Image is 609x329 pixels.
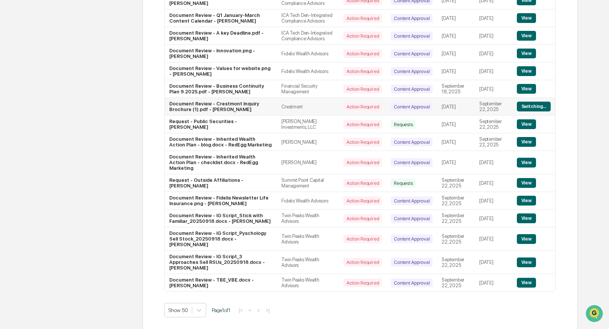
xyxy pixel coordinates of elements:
div: Action Required [343,214,382,223]
td: [PERSON_NAME] [277,133,339,151]
button: > [255,307,262,314]
td: September 22, 2025 [475,133,512,151]
td: Document Review - Inherited Wealth Action Plan - checklist.docx - RedEgg Marketing [165,151,277,174]
button: View [517,137,536,147]
td: Document Review - Business Continuity Plan 9.2025.pdf - [PERSON_NAME] [165,80,277,98]
td: Twin Peaks Wealth Advisors [277,274,339,291]
div: Action Required [343,102,382,111]
td: Document Review - Values for website.png - [PERSON_NAME] [165,62,277,80]
div: Content Approval [391,49,433,58]
td: September 22, 2025 [437,210,475,227]
div: Content Approval [391,85,433,93]
div: Content Approval [391,214,433,223]
button: View [517,196,536,206]
td: September 22, 2025 [437,192,475,210]
td: ICA Tech Den-Integrated Compliance Advisors [277,27,339,45]
button: < [246,307,254,314]
a: 🗄️Attestations [52,92,96,105]
div: Action Required [343,138,382,146]
td: [DATE] [437,9,475,27]
button: View [517,49,536,58]
td: Fidelis Wealth Advisors [277,192,339,210]
td: [DATE] [437,45,475,62]
button: >| [263,307,272,314]
td: [DATE] [437,62,475,80]
td: Request - Outside Affiliations - [PERSON_NAME] [165,174,277,192]
span: Page 1 of 1 [212,307,231,313]
div: Action Required [343,14,382,23]
div: 🔎 [8,110,14,116]
button: View [517,158,536,168]
button: Switching... [517,102,551,111]
td: Document Review - IG Script_Pyschology Sell Stock_20250918.docx - [PERSON_NAME] [165,227,277,251]
div: Action Required [343,120,382,129]
td: ICA Tech Den-Integrated Compliance Advisors [277,9,339,27]
div: Action Required [343,179,382,187]
td: [DATE] [475,251,512,274]
td: [DATE] [475,274,512,291]
td: [DATE] [475,62,512,80]
td: Twin Peaks Wealth Advisors [277,251,339,274]
td: Request - Public Securities - [PERSON_NAME] [165,116,277,133]
td: [PERSON_NAME] [277,151,339,174]
div: 🖐️ [8,96,14,102]
button: View [517,213,536,223]
td: September 22, 2025 [437,227,475,251]
td: September 22, 2025 [437,274,475,291]
button: View [517,84,536,94]
div: Action Required [343,258,382,267]
td: [DATE] [475,80,512,98]
td: [DATE] [475,27,512,45]
td: [DATE] [475,210,512,227]
td: [DATE] [475,227,512,251]
button: View [517,234,536,244]
div: Content Approval [391,258,433,267]
div: Requests [391,179,416,187]
td: Document Review - TBE_VBE.docx - [PERSON_NAME] [165,274,277,291]
div: Action Required [343,235,382,243]
td: Document Review - Fidelis Newsletter Life Insurance.png - [PERSON_NAME] [165,192,277,210]
div: We're available if you need us! [26,65,95,71]
td: Document Review - Inherited Wealth Action Plan - blog.docx - RedEgg Marketing [165,133,277,151]
div: Content Approval [391,235,433,243]
div: Action Required [343,279,382,287]
button: View [517,119,536,129]
div: Action Required [343,85,382,93]
p: How can we help? [8,16,137,28]
img: 1746055101610-c473b297-6a78-478c-a979-82029cc54cd1 [8,58,21,71]
td: Summit Point Capital Management [277,174,339,192]
div: Action Required [343,196,382,205]
td: Document Review - A key Deadline.pdf - [PERSON_NAME] [165,27,277,45]
td: [DATE] [437,151,475,174]
a: Powered byPylon [53,127,91,133]
button: View [517,66,536,76]
span: Attestations [62,95,93,102]
div: Content Approval [391,279,433,287]
td: Document Review - Q1 January-March Content Calendar - [PERSON_NAME] [165,9,277,27]
div: Content Approval [391,196,433,205]
button: View [517,278,536,288]
td: [DATE] [475,45,512,62]
a: 🔎Data Lookup [5,106,50,120]
button: |< [236,307,245,314]
button: View [517,178,536,188]
td: Crestmont [277,98,339,116]
td: [DATE] [475,174,512,192]
td: September 22, 2025 [475,98,512,116]
td: [DATE] [437,27,475,45]
div: Content Approval [391,158,433,167]
div: Requests [391,120,416,129]
div: Action Required [343,158,382,167]
a: 🖐️Preclearance [5,92,52,105]
iframe: Open customer support [585,304,605,324]
div: Start new chat [26,58,123,65]
td: September 18, 2025 [437,80,475,98]
td: Fidelis Wealth Advisors [277,62,339,80]
td: [DATE] [475,9,512,27]
div: 🗄️ [55,96,61,102]
button: View [517,13,536,23]
div: Content Approval [391,32,433,40]
td: September 22, 2025 [437,174,475,192]
button: View [517,257,536,267]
